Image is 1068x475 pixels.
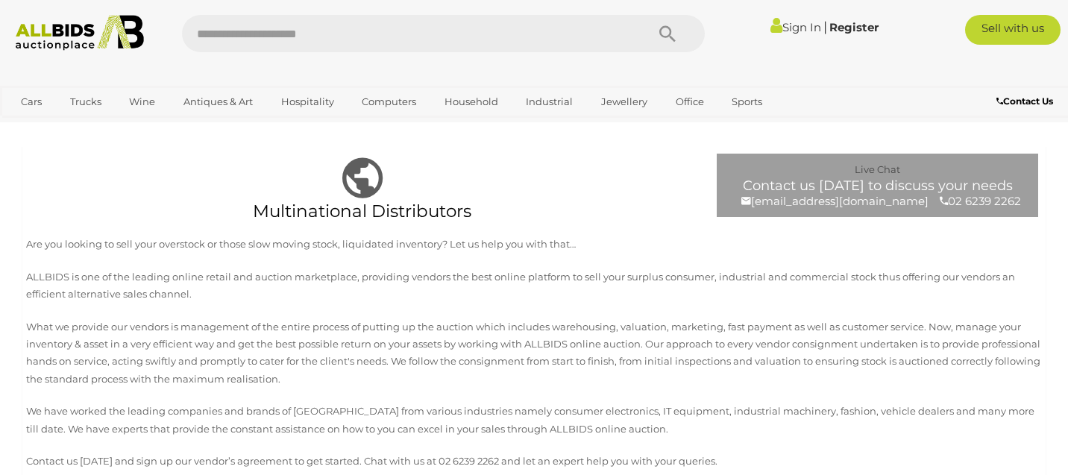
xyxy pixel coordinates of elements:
[722,89,772,114] a: Sports
[741,194,929,208] a: [EMAIL_ADDRESS][DOMAIN_NAME]
[11,89,51,114] a: Cars
[630,15,705,52] button: Search
[996,95,1053,107] b: Contact Us
[352,89,426,114] a: Computers
[271,89,344,114] a: Hospitality
[174,89,263,114] a: Antiques & Art
[435,89,508,114] a: Household
[829,20,879,34] a: Register
[996,93,1057,110] a: Contact Us
[19,261,1049,311] p: ALLBIDS is one of the leading online retail and auction marketplace, providing vendors the best o...
[855,163,900,175] a: Live Chat
[516,89,582,114] a: Industrial
[19,228,1049,260] p: Are you looking to sell your overstock or those slow moving stock, liquidated inventory? Let us h...
[666,89,714,114] a: Office
[940,194,1021,208] a: 02 6239 2262
[60,89,111,114] a: Trucks
[770,20,821,34] a: Sign In
[8,15,151,51] img: Allbids.com.au
[19,311,1049,396] p: What we provide our vendors is management of the entire process of putting up the auction which i...
[823,19,827,35] span: |
[965,15,1061,45] a: Sell with us
[30,202,694,221] h1: Multinational Distributors
[119,89,165,114] a: Wine
[591,89,657,114] a: Jewellery
[743,177,1013,194] a: Contact us [DATE] to discuss your needs
[11,114,136,139] a: [GEOGRAPHIC_DATA]
[19,395,1049,445] p: We have worked the leading companies and brands of [GEOGRAPHIC_DATA] from various industries name...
